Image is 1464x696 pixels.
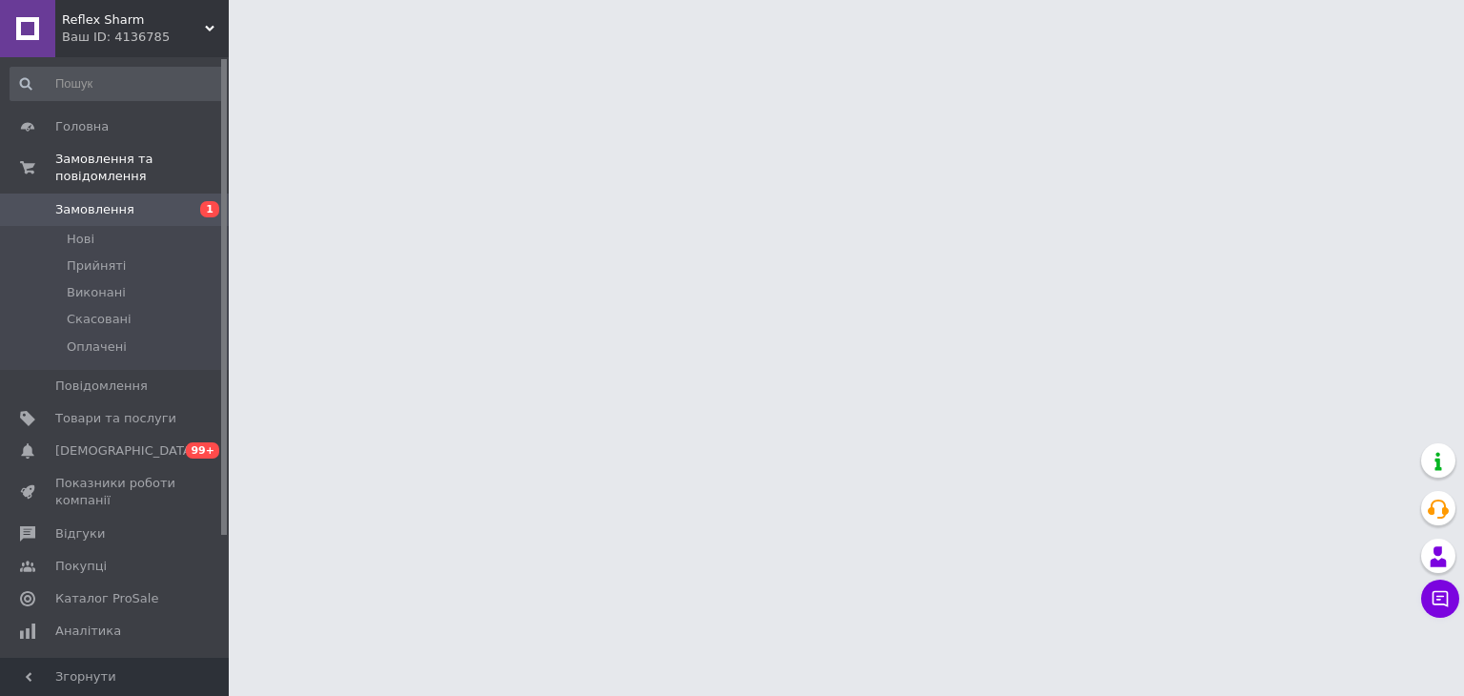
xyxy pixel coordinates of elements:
span: Управління сайтом [55,655,176,689]
span: Головна [55,118,109,135]
span: Аналітика [55,623,121,640]
span: Замовлення та повідомлення [55,151,229,185]
span: Товари та послуги [55,410,176,427]
div: Ваш ID: 4136785 [62,29,229,46]
span: Прийняті [67,257,126,275]
span: 1 [200,201,219,217]
span: Відгуки [55,525,105,542]
span: Скасовані [67,311,132,328]
span: Виконані [67,284,126,301]
span: Повідомлення [55,378,148,395]
span: Каталог ProSale [55,590,158,607]
button: Чат з покупцем [1421,580,1459,618]
span: Нові [67,231,94,248]
span: [DEMOGRAPHIC_DATA] [55,442,196,460]
span: 99+ [186,442,219,459]
span: Показники роботи компанії [55,475,176,509]
span: Оплачені [67,338,127,356]
input: Пошук [10,67,225,101]
span: Покупці [55,558,107,575]
span: Замовлення [55,201,134,218]
span: Reflex Sharm [62,11,205,29]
